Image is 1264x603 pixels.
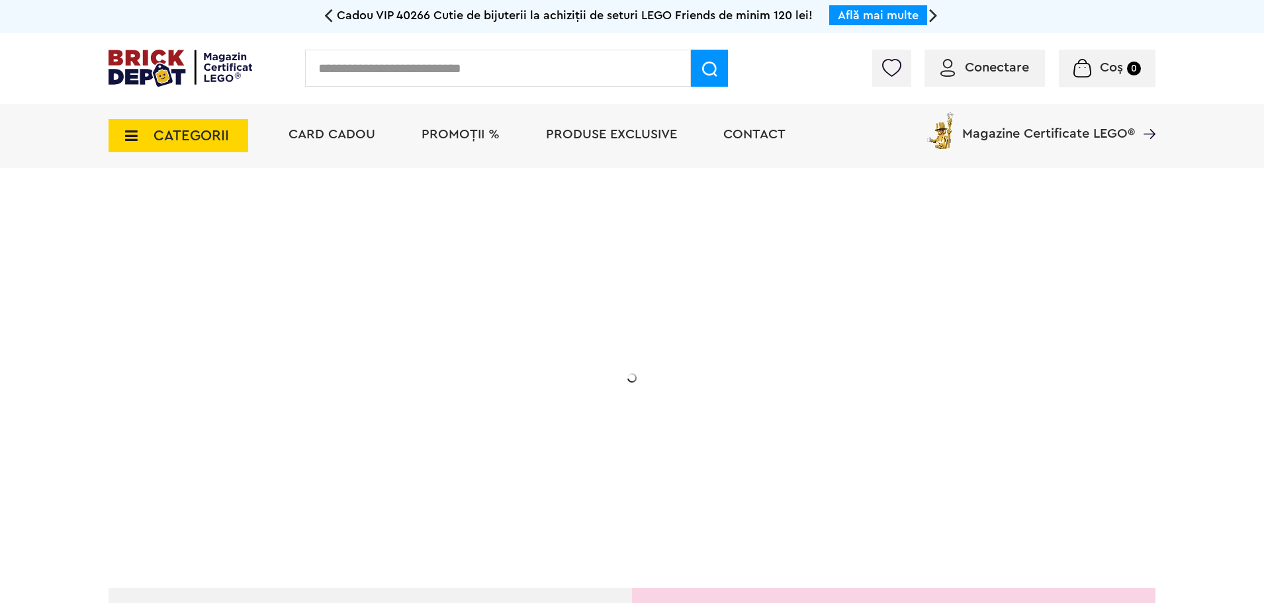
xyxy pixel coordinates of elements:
[965,61,1029,74] span: Conectare
[1100,61,1123,74] span: Coș
[154,128,229,143] span: CATEGORII
[838,9,919,21] a: Află mai multe
[203,300,467,348] h1: Cadou VIP 40772
[203,446,467,463] div: Află detalii
[203,361,467,416] h2: Seria de sărbători: Fantomă luminoasă. Promoția este valabilă în perioada [DATE] - [DATE].
[546,128,677,141] a: Produse exclusive
[1135,110,1155,123] a: Magazine Certificate LEGO®
[337,9,813,21] span: Cadou VIP 40266 Cutie de bijuterii la achiziții de seturi LEGO Friends de minim 120 lei!
[723,128,786,141] a: Contact
[1127,62,1141,75] small: 0
[962,110,1135,140] span: Magazine Certificate LEGO®
[422,128,500,141] a: PROMOȚII %
[940,61,1029,74] a: Conectare
[289,128,375,141] a: Card Cadou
